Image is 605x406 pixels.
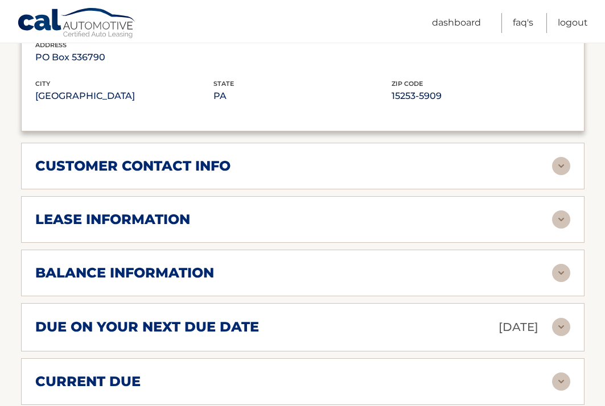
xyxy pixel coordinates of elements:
img: accordion-rest.svg [552,210,570,229]
a: Dashboard [432,13,481,33]
p: [GEOGRAPHIC_DATA] [35,88,213,104]
h2: due on your next due date [35,318,259,335]
span: city [35,80,50,88]
p: [DATE] [499,317,538,337]
span: zip code [392,80,423,88]
h2: customer contact info [35,158,231,175]
a: Logout [558,13,588,33]
span: state [213,80,234,88]
img: accordion-rest.svg [552,157,570,175]
img: accordion-rest.svg [552,318,570,336]
h2: lease information [35,211,190,228]
p: 15253-5909 [392,88,570,104]
p: PO Box 536790 [35,49,213,65]
p: PA [213,88,392,104]
a: Cal Automotive [17,7,137,40]
h2: balance information [35,264,214,281]
span: address [35,41,67,49]
img: accordion-rest.svg [552,264,570,282]
img: accordion-rest.svg [552,372,570,391]
h2: current due [35,373,141,390]
a: FAQ's [513,13,533,33]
